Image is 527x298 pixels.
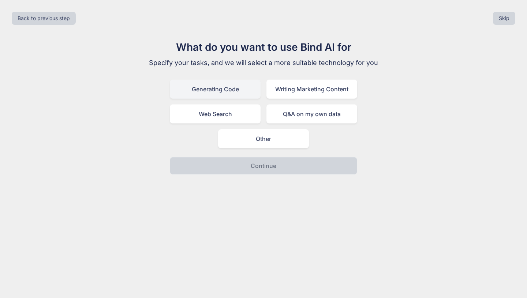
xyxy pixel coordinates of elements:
button: Skip [493,12,515,25]
button: Continue [170,157,357,175]
h1: What do you want to use Bind AI for [141,39,386,55]
div: Generating Code [170,80,261,99]
p: Specify your tasks, and we will select a more suitable technology for you [141,58,386,68]
div: Other [218,129,309,148]
button: Back to previous step [12,12,76,25]
div: Writing Marketing Content [266,80,357,99]
div: Web Search [170,104,261,123]
div: Q&A on my own data [266,104,357,123]
p: Continue [251,161,276,170]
